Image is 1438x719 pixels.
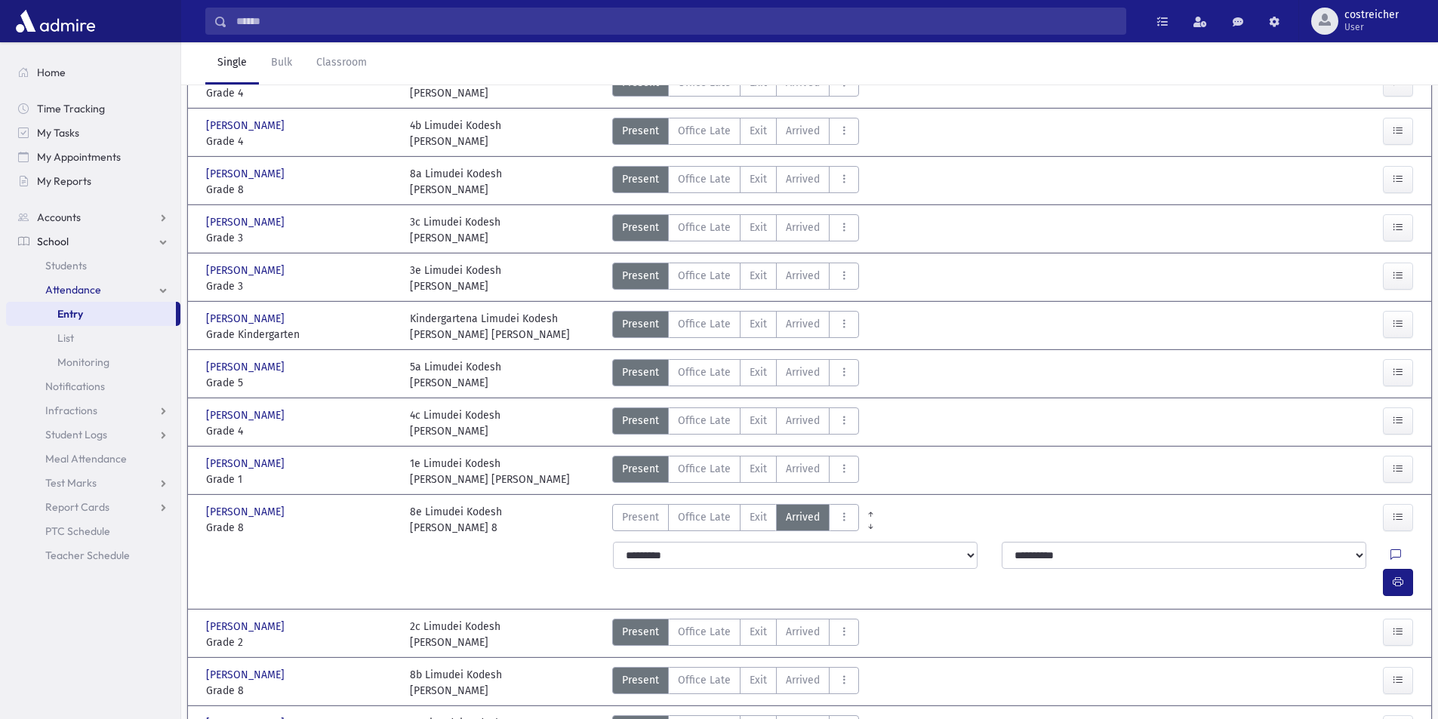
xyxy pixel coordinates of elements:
a: My Appointments [6,145,180,169]
span: Entry [57,307,83,321]
span: Arrived [786,672,820,688]
div: 4b Limudei Kodesh [PERSON_NAME] [410,118,501,149]
span: Grade 2 [206,635,395,650]
a: My Reports [6,169,180,193]
a: Meal Attendance [6,447,180,471]
a: My Tasks [6,121,180,145]
a: Notifications [6,374,180,398]
div: 3e Limudei Kodesh [PERSON_NAME] [410,263,501,294]
span: Present [622,672,659,688]
span: School [37,235,69,248]
span: Arrived [786,220,820,235]
span: Present [622,624,659,640]
a: List [6,326,180,350]
span: Test Marks [45,476,97,490]
span: Exit [750,672,767,688]
span: [PERSON_NAME] [206,359,288,375]
a: Infractions [6,398,180,422]
span: Grade 4 [206,134,395,149]
a: Classroom [304,42,379,84]
a: Test Marks [6,471,180,495]
span: Notifications [45,379,105,393]
span: Office Late [678,316,731,332]
div: 3c Limudei Kodesh [PERSON_NAME] [410,214,500,246]
span: Arrived [786,316,820,332]
a: Home [6,60,180,84]
span: Grade 5 [206,375,395,391]
span: Monitoring [57,355,109,369]
span: Arrived [786,624,820,640]
span: Teacher Schedule [45,548,130,562]
div: AttTypes [612,214,859,246]
span: My Tasks [37,126,79,140]
span: List [57,331,74,345]
span: [PERSON_NAME] [206,667,288,683]
div: AttTypes [612,619,859,650]
span: Present [622,220,659,235]
span: costreicher [1344,9,1399,21]
span: Office Late [678,268,731,284]
span: Present [622,123,659,139]
span: Exit [750,624,767,640]
span: Exit [750,123,767,139]
span: [PERSON_NAME] [206,407,288,423]
span: Office Late [678,672,731,688]
span: Office Late [678,509,731,525]
span: Report Cards [45,500,109,514]
span: User [1344,21,1399,33]
span: Time Tracking [37,102,105,115]
a: Report Cards [6,495,180,519]
div: 8b Limudei Kodesh [PERSON_NAME] [410,667,502,699]
a: Single [205,42,259,84]
a: Monitoring [6,350,180,374]
span: Accounts [37,210,81,224]
span: Office Late [678,364,731,380]
div: 8e Limudei Kodesh [PERSON_NAME] 8 [410,504,502,536]
span: Home [37,66,66,79]
span: Office Late [678,220,731,235]
span: My Reports [37,174,91,188]
span: Arrived [786,461,820,477]
span: Arrived [786,364,820,380]
div: AttTypes [612,456,859,487]
div: AttTypes [612,667,859,699]
span: [PERSON_NAME] [206,166,288,182]
img: AdmirePro [12,6,99,36]
span: Office Late [678,413,731,429]
span: Present [622,413,659,429]
div: AttTypes [612,504,859,536]
span: Arrived [786,509,820,525]
span: [PERSON_NAME] [206,263,288,278]
a: Teacher Schedule [6,543,180,567]
span: Grade 4 [206,423,395,439]
span: Office Late [678,123,731,139]
span: PTC Schedule [45,524,110,538]
div: AttTypes [612,263,859,294]
div: AttTypes [612,407,859,439]
span: Grade Kindergarten [206,327,395,343]
span: Grade 8 [206,683,395,699]
span: Student Logs [45,428,107,441]
span: Grade 1 [206,472,395,487]
div: AttTypes [612,311,859,343]
span: Office Late [678,624,731,640]
div: AttTypes [612,166,859,198]
input: Search [227,8,1125,35]
span: Attendance [45,283,101,297]
a: Students [6,253,180,278]
span: [PERSON_NAME] [206,118,288,134]
a: Bulk [259,42,304,84]
span: Office Late [678,171,731,187]
span: Office Late [678,461,731,477]
a: Time Tracking [6,97,180,121]
span: Exit [750,316,767,332]
span: Exit [750,268,767,284]
span: [PERSON_NAME] [206,311,288,327]
a: Attendance [6,278,180,302]
span: Meal Attendance [45,452,127,466]
a: School [6,229,180,253]
div: 1e Limudei Kodesh [PERSON_NAME] [PERSON_NAME] [410,456,570,487]
div: AttTypes [612,118,859,149]
span: Exit [750,364,767,380]
a: Student Logs [6,422,180,447]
